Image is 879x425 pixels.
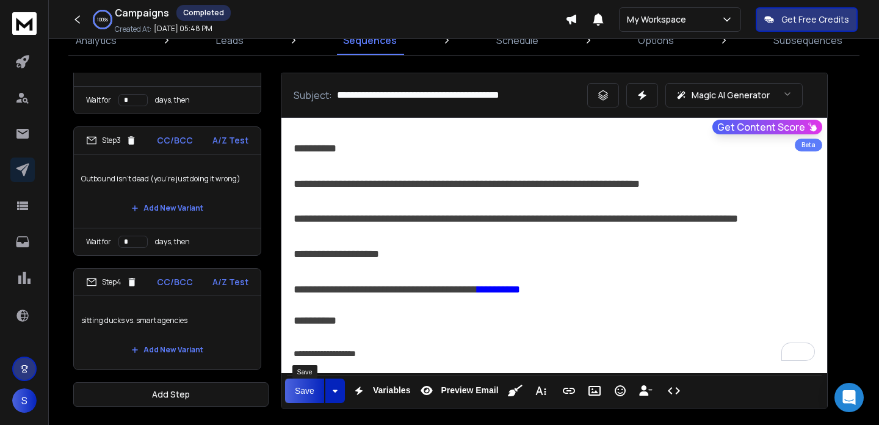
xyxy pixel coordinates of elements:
button: Get Content Score [712,120,822,134]
a: Sequences [336,26,404,55]
button: Preview Email [415,379,501,403]
button: S [12,388,37,413]
p: Magic AI Generator [692,89,770,101]
button: Add Step [73,382,269,407]
p: days, then [155,95,190,105]
p: My Workspace [627,13,691,26]
button: Magic AI Generator [665,83,803,107]
p: CC/BCC [157,276,193,288]
button: Get Free Credits [756,7,858,32]
p: Wait for [86,95,111,105]
button: Variables [347,379,413,403]
span: Variables [371,385,413,396]
div: Beta [795,139,822,151]
button: Insert Link (⌘K) [557,379,581,403]
div: Step 3 [86,135,137,146]
button: Clean HTML [504,379,527,403]
p: days, then [155,237,190,247]
p: A/Z Test [212,276,248,288]
li: Step3CC/BCCA/Z TestOutbound isn't dead (you're just doing it wrong)Add New VariantWait fordays, then [73,126,261,256]
div: Open Intercom Messenger [834,383,864,412]
h1: Campaigns [115,5,169,20]
p: Wait for [86,237,111,247]
p: Created At: [115,24,151,34]
a: Options [631,26,681,55]
span: Preview Email [438,385,501,396]
img: logo [12,12,37,35]
button: Add New Variant [121,338,213,362]
button: Emoticons [609,379,632,403]
p: Subject: [294,88,332,103]
a: Leads [209,26,251,55]
p: Subsequences [773,33,842,48]
div: Completed [176,5,231,21]
button: Insert Unsubscribe Link [634,379,657,403]
p: Analytics [76,33,117,48]
p: 100 % [97,16,108,23]
p: Options [638,33,674,48]
a: Schedule [489,26,546,55]
button: More Text [529,379,552,403]
p: Leads [216,33,244,48]
button: Save [285,379,324,403]
p: A/Z Test [212,134,248,147]
button: Insert Image (⌘P) [583,379,606,403]
p: sitting ducks vs. smart agencies [81,303,253,338]
p: Sequences [343,33,397,48]
div: Step 4 [86,277,137,288]
p: Schedule [496,33,538,48]
a: Analytics [68,26,124,55]
button: Add New Variant [121,196,213,220]
li: Step4CC/BCCA/Z Testsitting ducks vs. smart agenciesAdd New Variant [73,268,261,370]
div: To enrich screen reader interactions, please activate Accessibility in Grammarly extension settings [281,118,827,373]
p: CC/BCC [157,134,193,147]
p: Get Free Credits [781,13,849,26]
p: Outbound isn't dead (you're just doing it wrong) [81,162,253,196]
p: [DATE] 05:48 PM [154,24,212,34]
button: Code View [662,379,685,403]
a: Subsequences [766,26,850,55]
div: Save [292,365,317,379]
